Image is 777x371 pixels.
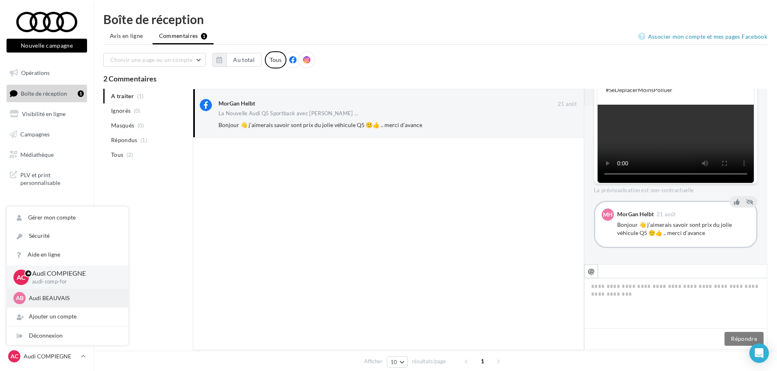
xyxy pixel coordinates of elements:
a: Boîte de réception1 [5,85,89,102]
span: (1) [140,137,147,143]
span: AC [11,352,18,360]
span: AC [17,272,26,282]
span: 21 août [657,212,676,217]
div: 2 Commentaires [103,75,767,82]
button: Nouvelle campagne [7,39,87,53]
span: Tous [111,151,123,159]
button: @ [584,264,598,278]
a: Aide en ligne [7,246,128,264]
span: Choisir une page ou un compte [110,56,192,63]
a: Visibilité en ligne [5,105,89,123]
span: 21 août [558,101,577,108]
button: Choisir une page ou un compte [103,53,206,67]
a: Médiathèque [5,146,89,163]
a: Gérer mon compte [7,209,128,227]
span: 1 [476,355,489,368]
a: Associer mon compte et mes pages Facebook [638,32,767,42]
div: La prévisualisation est non-contractuelle [594,184,757,194]
span: 10 [391,359,397,365]
a: AC Audi COMPIEGNE [7,349,87,364]
span: résultats/page [412,358,446,365]
button: Au total [212,53,262,67]
span: Avis en ligne [110,32,143,40]
span: Bonjour 👋 j’aimerais savoir sont prix du jolie véhicule Q5 🙂👍 .. merci d’avance [218,121,422,128]
span: MH [603,211,613,219]
span: (0) [134,108,141,114]
a: Campagnes [5,126,89,143]
span: Campagnes [20,131,50,138]
div: 1 [78,90,84,97]
p: Audi COMPIEGNE [24,352,78,360]
div: Ajouter un compte [7,307,128,326]
div: MorGan Helbt [617,211,654,217]
span: Répondus [111,136,138,144]
span: (2) [127,151,133,158]
a: Sécurité [7,227,128,245]
span: Boîte de réception [21,90,67,97]
span: Masqués [111,121,134,130]
span: AB [16,294,24,302]
div: Boîte de réception [103,13,767,25]
i: @ [588,267,595,274]
p: Audi BEAUVAIS [29,294,118,302]
span: La Nouvelle Audi Q5 Sportback avec [PERSON_NAME] ... [218,111,358,116]
div: MorGan Helbt [218,99,255,108]
div: Tous [265,51,286,68]
a: PLV et print personnalisable [5,166,89,190]
span: Afficher [364,358,382,365]
p: audi-comp-for [32,278,115,285]
span: Opérations [21,69,50,76]
div: Bonjour 👋 j’aimerais savoir sont prix du jolie véhicule Q5 🙂👍 .. merci d’avance [617,221,750,237]
div: Déconnexion [7,327,128,345]
a: Opérations [5,64,89,81]
span: Médiathèque [20,151,54,158]
p: Audi COMPIEGNE [32,269,115,278]
span: (0) [138,122,144,129]
button: 10 [387,356,408,368]
div: Open Intercom Messenger [749,343,769,363]
span: PLV et print personnalisable [20,169,84,187]
button: Au total [226,53,262,67]
button: Répondre [725,332,764,346]
span: Ignorés [111,107,131,115]
span: Visibilité en ligne [22,110,65,117]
